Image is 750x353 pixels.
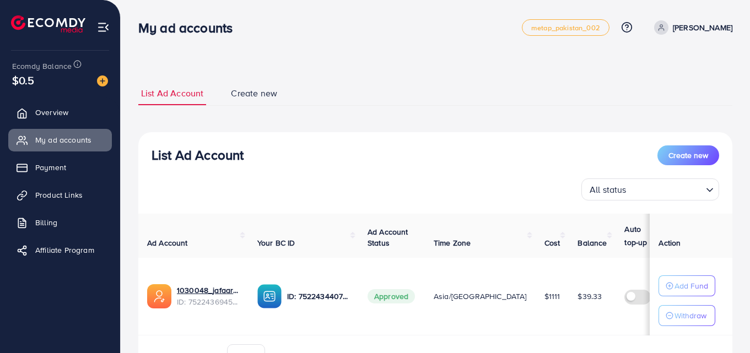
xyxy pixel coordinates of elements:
a: Overview [8,101,112,123]
span: $1111 [544,291,560,302]
span: Approved [368,289,415,303]
a: [PERSON_NAME] [650,20,732,35]
button: Withdraw [659,305,715,326]
span: metap_pakistan_002 [531,24,600,31]
a: Product Links [8,184,112,206]
a: Billing [8,211,112,233]
iframe: Chat [703,303,742,345]
span: Billing [35,217,57,228]
h3: My ad accounts [138,20,241,36]
h3: List Ad Account [152,147,244,163]
span: $39.33 [578,291,602,302]
input: Search for option [630,180,702,198]
a: metap_pakistan_002 [522,19,609,36]
span: Cost [544,237,560,248]
span: Time Zone [434,237,471,248]
div: Search for option [581,178,719,200]
p: ID: 7522434407987298322 [287,290,350,303]
span: Affiliate Program [35,245,94,256]
span: Ad Account Status [368,226,408,248]
span: Create new [668,150,708,161]
span: Product Links [35,189,83,200]
a: 1030048_jafaar123_1751453845453 [177,285,240,296]
img: ic-ads-acc.e4c84228.svg [147,284,171,308]
img: menu [97,21,110,34]
a: My ad accounts [8,129,112,151]
span: Create new [231,87,277,100]
p: Withdraw [675,309,706,322]
p: [PERSON_NAME] [673,21,732,34]
span: All status [587,182,629,198]
button: Add Fund [659,275,715,296]
span: $0.5 [12,72,35,88]
button: Create new [657,145,719,165]
img: image [97,75,108,86]
a: Payment [8,156,112,178]
img: logo [11,15,85,32]
img: ic-ba-acc.ded83a64.svg [257,284,282,308]
p: Auto top-up [624,222,656,249]
span: List Ad Account [141,87,203,100]
span: ID: 7522436945524654081 [177,296,240,307]
span: Payment [35,162,66,173]
div: <span class='underline'>1030048_jafaar123_1751453845453</span></br>7522436945524654081 [177,285,240,307]
p: Add Fund [675,279,708,292]
span: My ad accounts [35,134,91,145]
span: Asia/[GEOGRAPHIC_DATA] [434,291,527,302]
a: Affiliate Program [8,239,112,261]
span: Action [659,237,681,248]
span: Your BC ID [257,237,295,248]
span: Balance [578,237,607,248]
span: Overview [35,107,68,118]
span: Ecomdy Balance [12,61,72,72]
span: Ad Account [147,237,188,248]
